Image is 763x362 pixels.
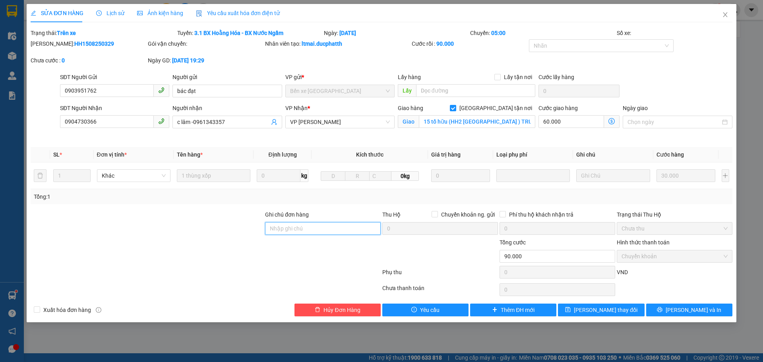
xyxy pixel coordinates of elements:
button: deleteHủy Đơn Hàng [294,304,381,316]
span: Yêu cầu xuất hóa đơn điện tử [196,10,280,16]
span: Thu Hộ [382,211,401,218]
span: Đơn vị tính [97,151,127,158]
th: Loại phụ phí [493,147,573,163]
b: Trên xe [57,30,76,36]
span: plus [492,307,498,313]
span: delete [315,307,320,313]
span: Xuất hóa đơn hàng [40,306,94,314]
div: Ngày: [323,29,470,37]
span: Cước hàng [656,151,684,158]
input: Cước lấy hàng [538,85,620,97]
div: Số xe: [616,29,733,37]
b: 3.1 BX Hoằng Hóa - BX Nước Ngầm [194,30,283,36]
div: Chưa cước : [31,56,146,65]
span: Tên hàng [177,151,203,158]
div: Cước rồi : [412,39,527,48]
span: Lịch sử [96,10,124,16]
input: Giao tận nơi [419,115,535,128]
input: Ngày giao [627,118,720,126]
span: VP Ngọc Hồi [290,116,390,128]
b: [DATE] [339,30,356,36]
span: [PERSON_NAME] và In [666,306,721,314]
div: Chuyến: [469,29,616,37]
span: Chưa thu [622,223,728,234]
span: SL [53,151,60,158]
input: Ghi Chú [576,169,650,182]
span: VP Nhận [285,105,308,111]
span: user-add [271,119,277,125]
b: [DATE] 19:29 [172,57,204,64]
input: Cước giao hàng [538,115,604,128]
div: Chưa thanh toán [381,284,499,298]
div: Gói vận chuyển: [148,39,263,48]
span: info-circle [96,307,101,313]
div: Nhân viên tạo: [265,39,410,48]
span: Phí thu hộ khách nhận trả [506,210,577,219]
button: plusThêm ĐH mới [470,304,556,316]
span: VND [617,269,628,275]
div: Tuyến: [176,29,323,37]
span: Hủy Đơn Hàng [323,306,360,314]
div: SĐT Người Nhận [60,104,169,112]
th: Ghi chú [573,147,653,163]
span: [PERSON_NAME] thay đổi [574,306,637,314]
label: Cước lấy hàng [538,74,574,80]
span: Lấy tận nơi [501,73,535,81]
input: R [345,171,370,181]
img: icon [196,10,202,17]
span: Chuyển khoản [622,250,728,262]
label: Hình thức thanh toán [617,239,670,246]
div: VP gửi [285,73,395,81]
label: Ngày giao [623,105,648,111]
span: Chuyển khoản ng. gửi [438,210,498,219]
button: save[PERSON_NAME] thay đổi [558,304,644,316]
button: plus [722,169,729,182]
span: Kích thước [356,151,383,158]
button: exclamation-circleYêu cầu [382,304,469,316]
button: printer[PERSON_NAME] và In [646,304,732,316]
span: Yêu cầu [420,306,440,314]
span: save [565,307,571,313]
div: [PERSON_NAME]: [31,39,146,48]
span: Thêm ĐH mới [501,306,534,314]
b: 0 [62,57,65,64]
span: Bến xe Hoằng Hóa [290,85,390,97]
span: dollar-circle [608,118,615,124]
span: Ảnh kiện hàng [137,10,183,16]
span: phone [158,118,165,124]
input: Dọc đường [416,84,535,97]
div: Trạng thái: [30,29,176,37]
span: kg [300,169,308,182]
span: edit [31,10,36,16]
label: Ghi chú đơn hàng [265,211,309,218]
span: phone [158,87,165,93]
div: SĐT Người Gửi [60,73,169,81]
span: [GEOGRAPHIC_DATA] tận nơi [456,104,535,112]
span: exclamation-circle [411,307,417,313]
span: Giá trị hàng [431,151,461,158]
input: Ghi chú đơn hàng [265,222,381,235]
span: Giao [398,115,419,128]
div: Trạng thái Thu Hộ [617,210,732,219]
div: Tổng: 1 [34,192,294,201]
label: Cước giao hàng [538,105,578,111]
span: 0kg [391,171,418,181]
span: picture [137,10,143,16]
div: Người nhận [172,104,282,112]
input: C [369,171,391,181]
div: Phụ thu [381,268,499,282]
button: Close [714,4,736,26]
span: clock-circle [96,10,102,16]
b: HH1508250329 [74,41,114,47]
button: delete [34,169,46,182]
span: Lấy hàng [398,74,421,80]
span: printer [657,307,662,313]
span: Tổng cước [500,239,526,246]
input: D [321,171,345,181]
input: 0 [656,169,716,182]
input: 0 [431,169,490,182]
span: SỬA ĐƠN HÀNG [31,10,83,16]
b: 05:00 [491,30,505,36]
b: ltmai.ducphatth [302,41,342,47]
b: 90.000 [436,41,454,47]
